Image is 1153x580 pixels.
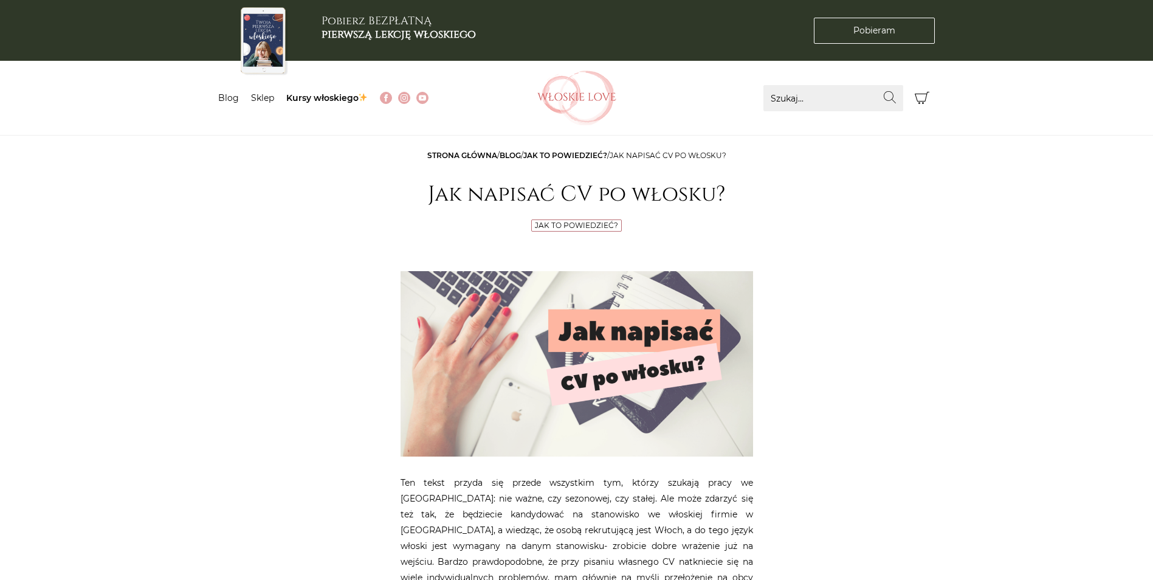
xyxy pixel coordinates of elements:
[523,151,607,160] a: Jak to powiedzieć?
[909,85,935,111] button: Koszyk
[401,182,753,207] h1: Jak napisać CV po włosku?
[500,151,521,160] a: Blog
[286,92,368,103] a: Kursy włoskiego
[763,85,903,111] input: Szukaj...
[814,18,935,44] a: Pobieram
[322,27,476,42] b: pierwszą lekcję włoskiego
[218,92,239,103] a: Blog
[537,71,616,125] img: Włoskielove
[427,151,497,160] a: Strona główna
[853,24,895,37] span: Pobieram
[427,151,726,160] span: / / /
[322,15,476,41] h3: Pobierz BEZPŁATNĄ
[251,92,274,103] a: Sklep
[610,151,726,160] span: Jak napisać CV po włosku?
[535,221,618,230] a: Jak to powiedzieć?
[359,93,367,102] img: ✨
